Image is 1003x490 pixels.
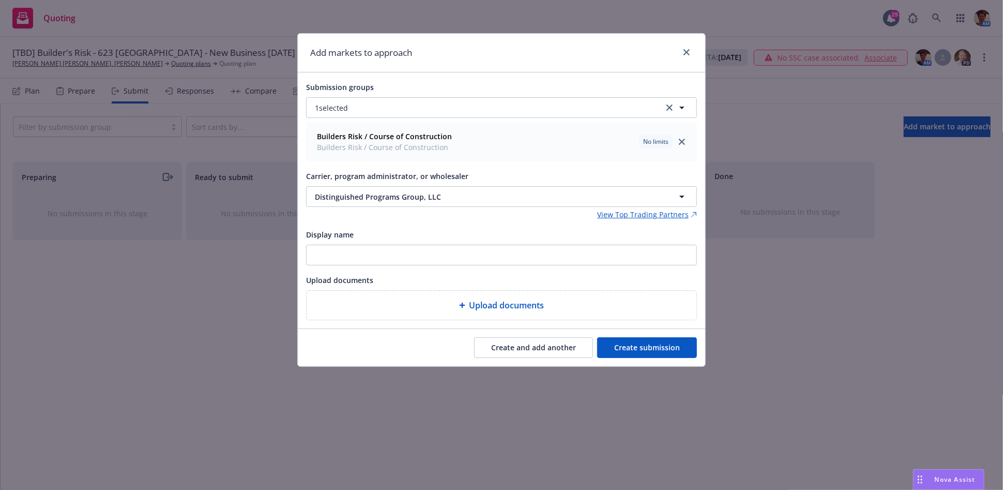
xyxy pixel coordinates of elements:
span: 1 selected [315,102,348,113]
span: Builders Risk / Course of Construction [317,142,452,153]
a: clear selection [663,101,676,114]
h1: Add markets to approach [310,46,412,60]
a: close [680,46,693,58]
span: Submission groups [306,82,374,92]
a: close [676,136,688,148]
span: Display name [306,230,354,240]
span: Upload documents [306,275,373,285]
span: Upload documents [469,299,544,311]
span: Carrier, program administrator, or wholesaler [306,171,468,181]
span: No limits [643,137,668,146]
span: Nova Assist [935,475,976,484]
button: 1selectedclear selection [306,97,697,118]
div: Upload documents [306,290,697,320]
button: Nova Assist [913,469,984,490]
button: Distinguished Programs Group, LLC [306,186,697,207]
button: Create submission [597,337,697,358]
a: View Top Trading Partners [597,209,697,220]
span: Distinguished Programs Group, LLC [315,191,640,202]
div: Drag to move [914,470,926,489]
strong: Builders Risk / Course of Construction [317,131,452,141]
button: Create and add another [474,337,593,358]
